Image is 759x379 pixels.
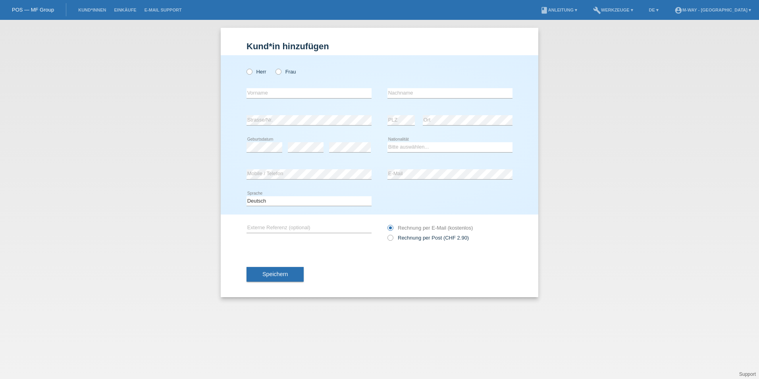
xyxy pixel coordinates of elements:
i: build [593,6,601,14]
a: buildWerkzeuge ▾ [589,8,637,12]
a: account_circlem-way - [GEOGRAPHIC_DATA] ▾ [670,8,755,12]
a: E-Mail Support [141,8,186,12]
label: Rechnung per Post (CHF 2.90) [387,235,469,241]
input: Frau [275,69,281,74]
a: POS — MF Group [12,7,54,13]
h1: Kund*in hinzufügen [247,41,512,51]
a: DE ▾ [645,8,663,12]
a: Einkäufe [110,8,140,12]
input: Rechnung per E-Mail (kostenlos) [387,225,393,235]
a: Support [739,371,756,377]
label: Rechnung per E-Mail (kostenlos) [387,225,473,231]
input: Herr [247,69,252,74]
i: book [540,6,548,14]
a: Kund*innen [74,8,110,12]
label: Herr [247,69,266,75]
i: account_circle [674,6,682,14]
input: Rechnung per Post (CHF 2.90) [387,235,393,245]
span: Speichern [262,271,288,277]
a: bookAnleitung ▾ [536,8,581,12]
label: Frau [275,69,296,75]
button: Speichern [247,267,304,282]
